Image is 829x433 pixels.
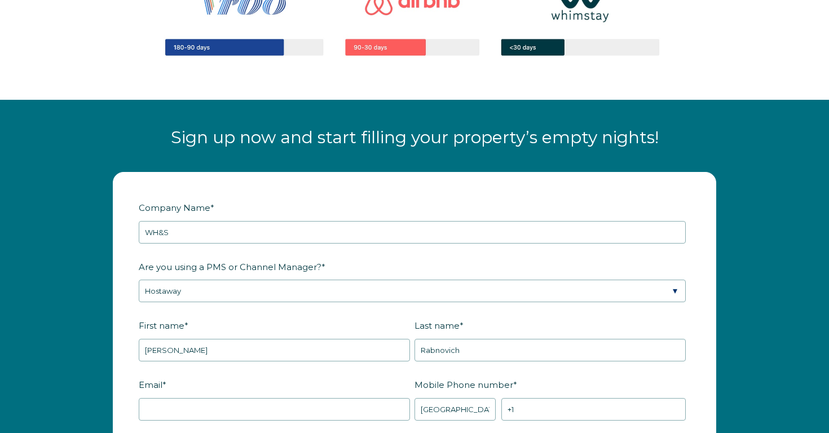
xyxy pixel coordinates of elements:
[414,376,513,394] span: Mobile Phone number
[171,127,659,148] span: Sign up now and start filling your property’s empty nights!
[139,199,210,216] span: Company Name
[139,376,162,394] span: Email
[139,258,321,276] span: Are you using a PMS or Channel Manager?
[139,317,184,334] span: First name
[414,317,460,334] span: Last name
